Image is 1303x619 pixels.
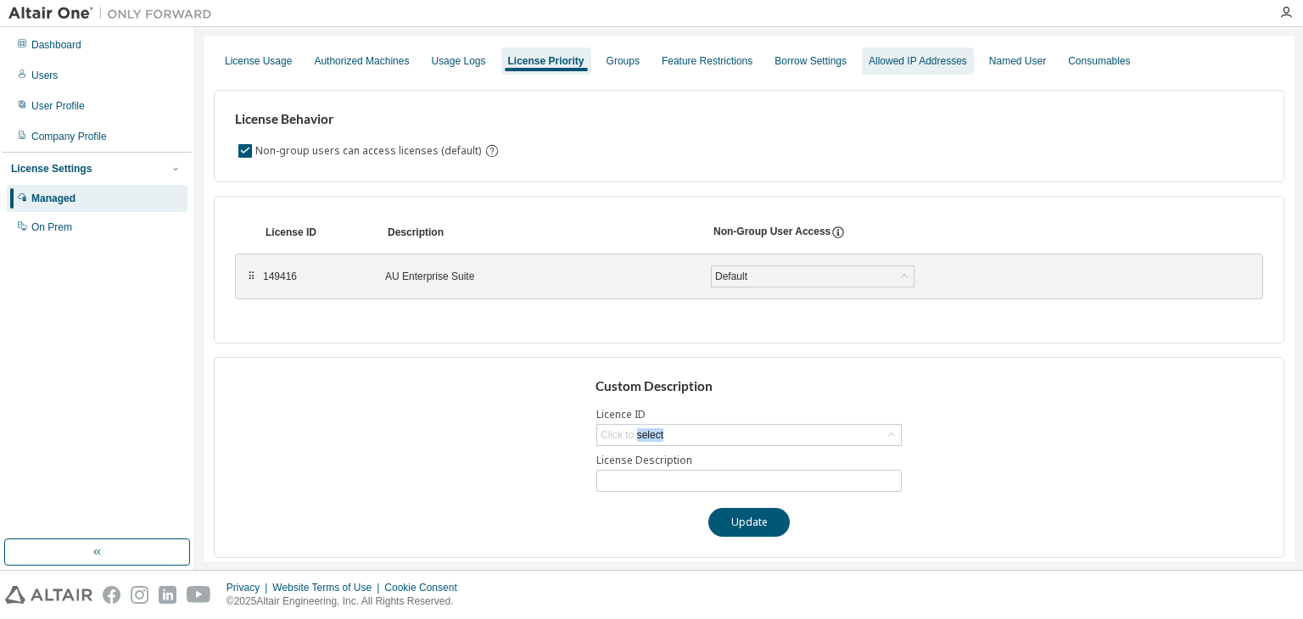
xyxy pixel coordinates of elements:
[226,594,467,609] p: © 2025 Altair Engineering, Inc. All Rights Reserved.
[263,270,365,283] div: 149416
[31,38,81,52] div: Dashboard
[508,54,584,68] div: License Priority
[601,428,663,442] div: Click to select
[31,192,75,205] div: Managed
[775,54,847,68] div: Borrow Settings
[31,99,85,113] div: User Profile
[5,586,92,604] img: altair_logo.svg
[159,586,176,604] img: linkedin.svg
[235,111,497,128] h3: License Behavior
[484,143,500,159] svg: By default any user not assigned to any group can access any license. Turn this setting off to di...
[255,141,484,161] label: Non-group users can access licenses (default)
[1068,54,1130,68] div: Consumables
[596,378,903,395] h3: Custom Description
[31,69,58,82] div: Users
[187,586,211,604] img: youtube.svg
[596,454,902,467] label: License Description
[597,425,901,445] div: Click to select
[662,54,752,68] div: Feature Restrictions
[31,220,72,234] div: On Prem
[314,54,409,68] div: Authorized Machines
[708,508,790,537] button: Update
[384,581,467,594] div: Cookie Consent
[385,270,691,283] div: AU Enterprise Suite
[266,226,367,239] div: License ID
[246,270,256,283] div: ⠿
[713,225,830,240] div: Non-Group User Access
[869,54,967,68] div: Allowed IP Addresses
[103,586,120,604] img: facebook.svg
[989,54,1046,68] div: Named User
[226,581,272,594] div: Privacy
[712,266,914,287] div: Default
[11,162,92,176] div: License Settings
[388,226,693,239] div: Description
[272,581,384,594] div: Website Terms of Use
[607,54,640,68] div: Groups
[225,54,292,68] div: License Usage
[8,5,221,22] img: Altair One
[596,408,902,421] label: Licence ID
[131,586,148,604] img: instagram.svg
[31,130,107,143] div: Company Profile
[431,54,485,68] div: Usage Logs
[713,267,750,286] div: Default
